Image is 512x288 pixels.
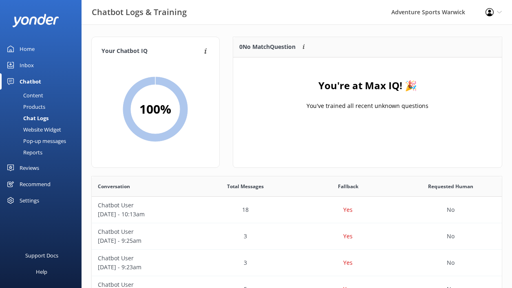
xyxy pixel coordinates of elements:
a: Chat Logs [5,112,82,124]
span: Total Messages [227,182,264,190]
p: [DATE] - 9:25am [98,236,188,245]
a: Content [5,90,82,101]
p: 3 [244,258,247,267]
div: Pop-up messages [5,135,66,147]
div: Chat Logs [5,112,49,124]
h2: 100 % [139,99,171,119]
a: Products [5,101,82,112]
div: Products [5,101,45,112]
p: No [447,258,455,267]
div: Website Widget [5,124,61,135]
div: Chatbot [20,73,41,90]
p: Yes [343,258,353,267]
p: [DATE] - 10:13am [98,210,188,219]
p: You've trained all recent unknown questions [307,101,428,110]
div: Settings [20,192,39,209]
div: Home [20,41,35,57]
a: Website Widget [5,124,82,135]
div: row [92,223,502,250]
div: Support Docs [25,247,58,264]
div: Content [5,90,43,101]
a: Pop-up messages [5,135,82,147]
p: Yes [343,232,353,241]
p: No [447,232,455,241]
p: 18 [242,205,249,214]
div: row [92,197,502,223]
p: Chatbot User [98,227,188,236]
img: yonder-white-logo.png [12,14,59,27]
p: Yes [343,205,353,214]
div: Help [36,264,47,280]
div: Reviews [20,160,39,176]
h4: You're at Max IQ! 🎉 [318,78,417,93]
span: Requested Human [428,182,473,190]
p: No [447,205,455,214]
p: Chatbot User [98,254,188,263]
a: Reports [5,147,82,158]
span: Fallback [338,182,358,190]
div: grid [233,57,502,139]
p: Chatbot User [98,201,188,210]
div: Recommend [20,176,51,192]
span: Conversation [98,182,130,190]
p: 0 No Match Question [239,42,296,51]
div: Reports [5,147,42,158]
h3: Chatbot Logs & Training [92,6,187,19]
div: row [92,250,502,276]
p: [DATE] - 9:23am [98,263,188,272]
div: Inbox [20,57,34,73]
p: 3 [244,232,247,241]
h4: Your Chatbot IQ [102,47,202,56]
